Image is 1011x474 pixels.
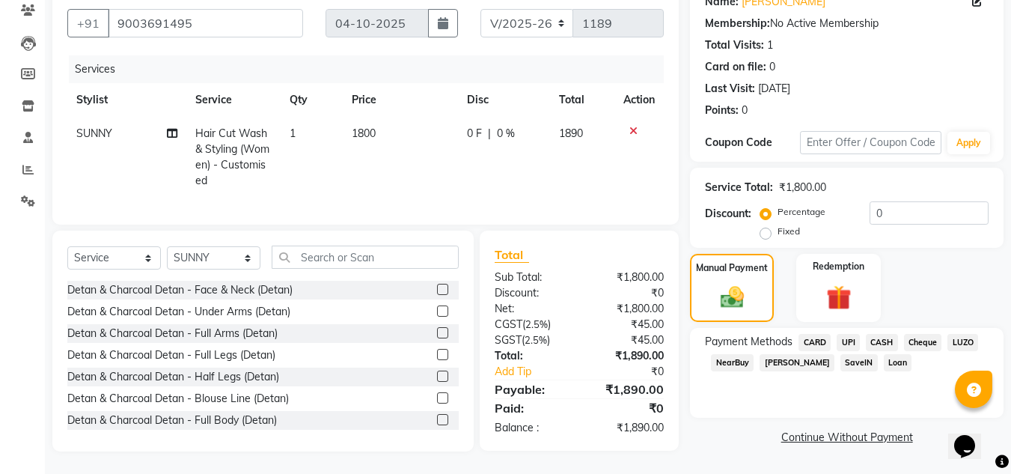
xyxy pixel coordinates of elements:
[525,334,547,346] span: 2.5%
[67,413,277,428] div: Detan & Charcoal Detan - Full Body (Detan)
[195,127,269,187] span: Hair Cut Wash & Styling (Women) - Customised
[559,127,583,140] span: 1890
[705,103,739,118] div: Points:
[711,354,754,371] span: NearBuy
[579,301,675,317] div: ₹1,800.00
[579,285,675,301] div: ₹0
[495,317,522,331] span: CGST
[579,420,675,436] div: ₹1,890.00
[483,348,579,364] div: Total:
[837,334,860,351] span: UPI
[705,135,799,151] div: Coupon Code
[800,131,941,154] input: Enter Offer / Coupon Code
[495,333,522,347] span: SGST
[483,285,579,301] div: Discount:
[705,334,792,350] span: Payment Methods
[483,399,579,417] div: Paid:
[579,332,675,348] div: ₹45.00
[705,16,770,31] div: Membership:
[779,180,826,195] div: ₹1,800.00
[948,414,996,459] iframe: chat widget
[904,334,942,351] span: Cheque
[705,59,766,75] div: Card on file:
[760,354,834,371] span: [PERSON_NAME]
[798,334,831,351] span: CARD
[67,391,289,407] div: Detan & Charcoal Detan - Blouse Line (Detan)
[69,55,675,83] div: Services
[696,261,768,275] label: Manual Payment
[495,247,529,263] span: Total
[579,317,675,332] div: ₹45.00
[813,260,864,273] label: Redemption
[840,354,878,371] span: SaveIN
[67,304,290,320] div: Detan & Charcoal Detan - Under Arms (Detan)
[272,246,459,269] input: Search or Scan
[778,225,800,238] label: Fixed
[596,364,676,380] div: ₹0
[483,270,579,285] div: Sub Total:
[866,334,898,351] span: CASH
[290,127,296,140] span: 1
[525,318,548,330] span: 2.5%
[579,380,675,398] div: ₹1,890.00
[483,332,579,348] div: ( )
[579,348,675,364] div: ₹1,890.00
[67,9,109,37] button: +91
[742,103,748,118] div: 0
[758,81,790,97] div: [DATE]
[108,9,303,37] input: Search by Name/Mobile/Email/Code
[467,126,482,142] span: 0 F
[67,326,278,341] div: Detan & Charcoal Detan - Full Arms (Detan)
[281,83,343,117] th: Qty
[579,399,675,417] div: ₹0
[186,83,280,117] th: Service
[778,205,825,219] label: Percentage
[579,270,675,285] div: ₹1,800.00
[550,83,615,117] th: Total
[884,354,912,371] span: Loan
[488,126,491,142] span: |
[705,81,755,97] div: Last Visit:
[705,180,773,195] div: Service Total:
[458,83,550,117] th: Disc
[352,127,376,140] span: 1800
[705,206,751,222] div: Discount:
[767,37,773,53] div: 1
[769,59,775,75] div: 0
[67,347,275,363] div: Detan & Charcoal Detan - Full Legs (Detan)
[483,380,579,398] div: Payable:
[483,301,579,317] div: Net:
[483,364,595,380] a: Add Tip
[497,126,515,142] span: 0 %
[819,282,859,313] img: _gift.svg
[483,420,579,436] div: Balance :
[67,369,279,385] div: Detan & Charcoal Detan - Half Legs (Detan)
[67,83,186,117] th: Stylist
[343,83,458,117] th: Price
[483,317,579,332] div: ( )
[76,127,112,140] span: SUNNY
[693,430,1001,446] a: Continue Without Payment
[67,282,293,298] div: Detan & Charcoal Detan - Face & Neck (Detan)
[614,83,664,117] th: Action
[947,132,990,154] button: Apply
[705,37,764,53] div: Total Visits:
[705,16,989,31] div: No Active Membership
[713,284,751,311] img: _cash.svg
[947,334,978,351] span: LUZO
